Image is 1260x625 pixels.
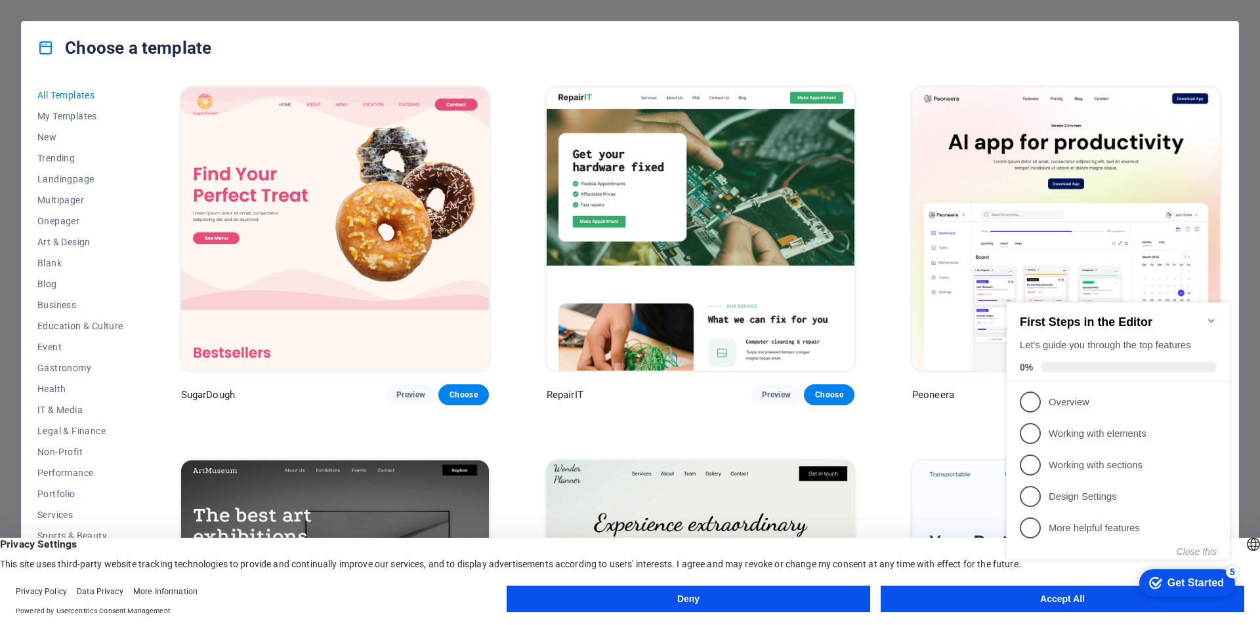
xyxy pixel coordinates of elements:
li: Design Settings [5,195,228,227]
span: Performance [37,468,123,478]
span: Event [37,342,123,352]
li: Working with sections [5,164,228,195]
button: Blog [37,273,123,294]
span: Sports & Beauty [37,531,123,541]
div: Get Started [166,292,222,304]
span: New [37,132,123,142]
li: Working with elements [5,132,228,164]
button: Landingpage [37,169,123,190]
button: Business [37,294,123,315]
button: Close this [175,261,215,272]
span: Education & Culture [37,321,123,331]
span: Business [37,300,123,310]
span: Landingpage [37,174,123,184]
img: RepairIT [547,87,854,371]
img: Peoneera [912,87,1220,371]
span: Portfolio [37,489,123,499]
button: Blank [37,252,123,273]
h4: Choose a template [37,37,211,58]
span: Health [37,384,123,394]
button: Preview [386,384,436,405]
img: SugarDough [181,87,489,371]
button: New [37,127,123,148]
p: Design Settings [47,205,205,218]
div: 5 [224,280,238,293]
button: Services [37,504,123,525]
button: My Templates [37,106,123,127]
button: Legal & Finance [37,420,123,441]
p: Working with sections [47,173,205,187]
button: Multipager [37,190,123,211]
button: IT & Media [37,399,123,420]
p: Peoneera [912,388,954,401]
span: Art & Design [37,237,123,247]
span: Legal & Finance [37,426,123,436]
li: More helpful features [5,227,228,258]
button: Choose [438,384,488,405]
span: Trending [37,153,123,163]
p: Working with elements [47,142,205,155]
button: Event [37,336,123,357]
span: Gastronomy [37,363,123,373]
span: IT & Media [37,405,123,415]
div: Minimize checklist [205,30,215,41]
span: Non-Profit [37,447,123,457]
span: 0% [18,77,39,87]
span: All Templates [37,90,123,100]
span: Blog [37,279,123,289]
button: Art & Design [37,232,123,252]
span: Blank [37,258,123,268]
span: Preview [762,390,791,400]
button: Gastronomy [37,357,123,378]
button: Choose [804,384,854,405]
span: Preview [396,390,425,400]
p: SugarDough [181,388,235,401]
p: RepairIT [547,388,583,401]
button: Education & Culture [37,315,123,336]
button: Trending [37,148,123,169]
button: Performance [37,462,123,483]
p: More helpful features [47,236,205,250]
div: Get Started 5 items remaining, 0% complete [138,284,234,312]
span: Services [37,510,123,520]
button: Health [37,378,123,399]
button: Sports & Beauty [37,525,123,546]
span: Choose [449,390,478,400]
li: Overview [5,101,228,132]
div: Let's guide you through the top features [18,53,215,67]
button: Onepager [37,211,123,232]
button: Preview [751,384,801,405]
span: Choose [814,390,843,400]
button: Non-Profit [37,441,123,462]
span: Onepager [37,216,123,226]
button: All Templates [37,85,123,106]
button: Portfolio [37,483,123,504]
span: Multipager [37,195,123,205]
span: My Templates [37,111,123,121]
h2: First Steps in the Editor [18,30,215,44]
p: Overview [47,110,205,124]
